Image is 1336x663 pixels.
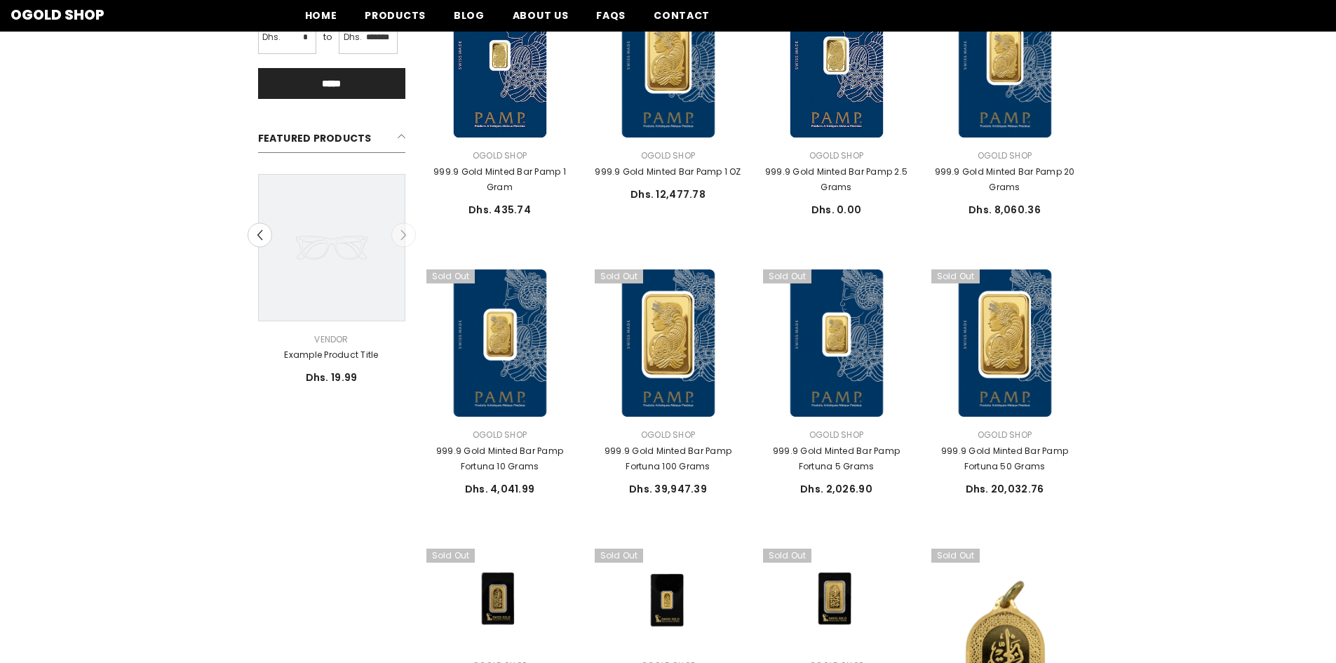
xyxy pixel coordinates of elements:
span: Dhs. 4,041.99 [465,482,535,496]
a: Contact [640,8,724,32]
a: FAQs [582,8,640,32]
a: 999.9 Gold Minted Bar Pamp Fortuna 5 Grams [763,443,910,474]
span: Products [365,8,426,22]
span: FAQs [596,8,626,22]
span: Sold out [426,269,475,283]
span: Dhs. 8,060.36 [969,203,1041,217]
a: Blog [440,8,499,32]
span: Dhs. 2,026.90 [800,482,872,496]
a: Ogold Shop [809,429,863,441]
span: Sold out [931,549,980,563]
span: Dhs. 19.99 [306,370,358,384]
span: Sold out [763,549,812,563]
span: Sold out [426,549,475,563]
a: Products [351,8,440,32]
a: 999.9 Gold Minted Bar Pamp Fortuna 10 Grams [426,443,574,474]
span: Dhs. 0.00 [811,203,862,217]
a: Ogold Shop [641,149,695,161]
a: Ogold Shop [473,429,527,441]
a: Ogold Shop [641,429,695,441]
span: Blog [454,8,485,22]
span: Sold out [595,549,644,563]
span: Sold out [595,269,644,283]
a: 999.9 Gold Minted Bar Pamp Fortuna 10 Grams [426,269,574,417]
span: Dhs. 435.74 [468,203,531,217]
a: 999.9 Gold Minted Bar Pamp Fortuna 100 Grams [595,443,742,474]
a: 999.9 Gold Minted Bar Pamp Fortuna 100 Grams [595,269,742,417]
span: Dhs. [262,29,281,45]
a: Ogold Shop [978,429,1032,441]
span: to [319,29,336,45]
a: Home [291,8,351,32]
h2: Featured Products [258,127,405,153]
a: 999.9 Gold Minted Bar Pamp 1 Gram [426,164,574,195]
span: Dhs. 39,947.39 [629,482,707,496]
button: Previous [248,223,272,248]
span: Sold out [931,269,980,283]
a: Ogold Shop [11,8,104,22]
span: Dhs. 12,477.78 [630,187,706,201]
a: 999.9 Gold Minted Bar Pamp Fortuna 50 Grams [931,443,1079,474]
span: Home [305,8,337,22]
span: About us [513,8,569,22]
a: Ogold Shop [473,149,527,161]
a: 999.9 Gold Minted Bar Pamp 2.5 Grams [763,164,910,195]
a: 999.9 Gold Minted Bar Pamp 20 Grams [931,164,1079,195]
span: Contact [654,8,710,22]
a: 999.9 Gold Minted Bar SWISS GOLD HATH MN FADL RABY 1 OZ [426,549,574,647]
a: 999.9 Gold Minted Bar Pamp Fortuna 50 Grams [931,269,1079,417]
div: Vendor [258,332,405,347]
span: Dhs. 20,032.76 [966,482,1044,496]
a: About us [499,8,583,32]
a: Ogold Shop [978,149,1032,161]
a: 999.9 Gold Minted Bar SWISS GOLD HATH MN FADL RABY 100 Grams [763,549,910,647]
span: Dhs. [344,29,363,45]
a: 999.9 Gold Minted Bar Pamp Fortuna 5 Grams [763,269,910,417]
span: Sold out [763,269,812,283]
a: 999.9 Gold Minted Bar Pamp 1 OZ [595,164,742,180]
a: 999.9 Gold Minted Bar SWISS GOLD HATH MN FADL RABY 10 Grams [595,549,742,647]
a: Example product title [258,347,405,363]
a: Ogold Shop [809,149,863,161]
